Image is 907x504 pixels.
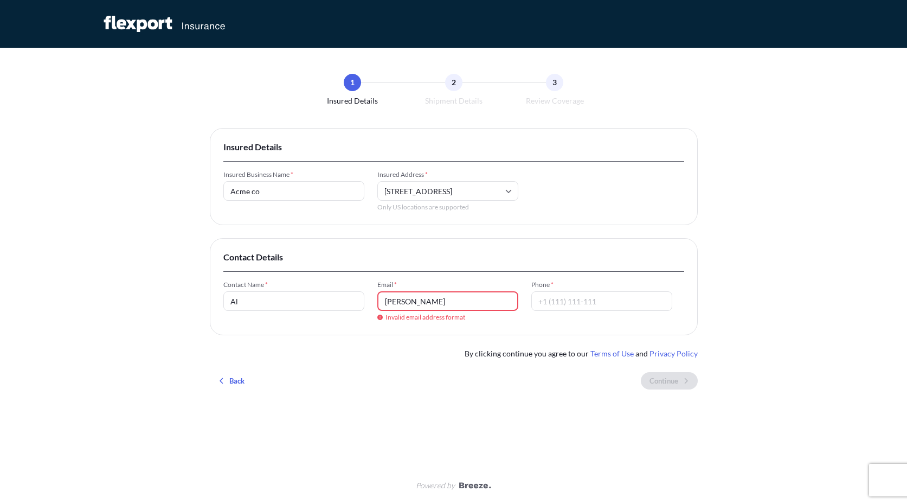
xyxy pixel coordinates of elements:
input: Enter full name [223,291,364,311]
input: Enter email [377,291,518,311]
p: Back [229,375,245,386]
input: Enter full address [377,181,518,201]
a: Terms of Use [590,349,634,358]
span: Contact Name [223,280,364,289]
span: Insured Details [223,142,684,152]
span: Shipment Details [425,95,483,106]
span: Insured Details [327,95,378,106]
span: Insured Address [377,170,518,179]
span: Contact Details [223,252,684,263]
span: Only US locations are supported [377,203,518,212]
a: Privacy Policy [649,349,698,358]
input: +1 (111) 111-111 [531,291,672,311]
span: 3 [552,77,557,88]
p: Continue [649,375,678,386]
span: By clicking continue you agree to our and [465,348,698,359]
span: Invalid email address format [377,313,518,322]
button: Back [210,372,253,390]
span: Review Coverage [526,95,584,106]
span: 2 [452,77,456,88]
span: Email [377,280,518,289]
span: Insured Business Name [223,170,364,179]
input: Enter full name [223,181,364,201]
button: Continue [641,372,698,390]
span: 1 [350,77,355,88]
span: Powered by [416,480,455,491]
span: Phone [531,280,672,289]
